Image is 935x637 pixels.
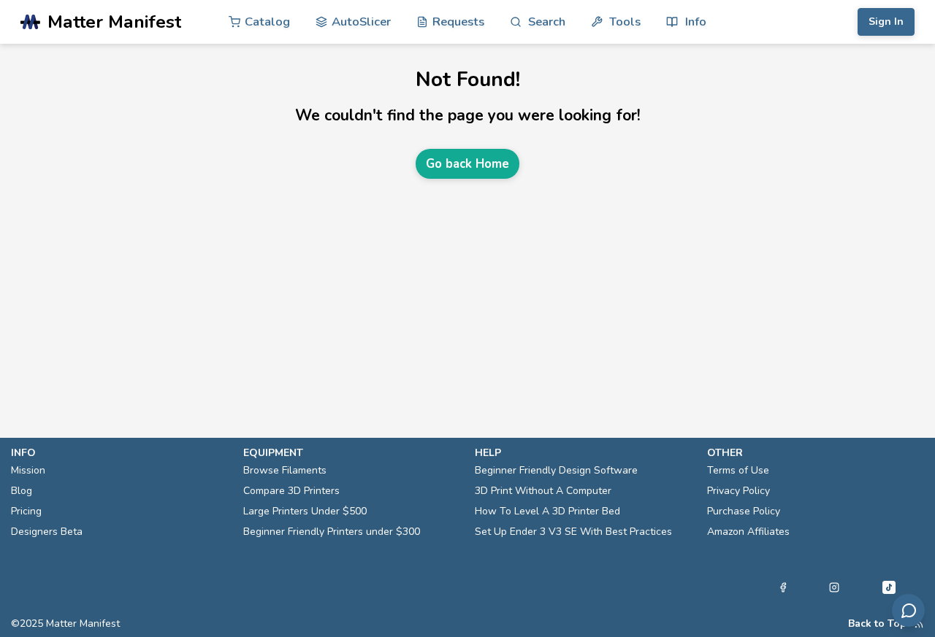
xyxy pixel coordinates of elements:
a: Purchase Policy [707,501,780,522]
a: Beginner Friendly Printers under $300 [243,522,420,542]
a: Large Printers Under $500 [243,501,367,522]
a: Privacy Policy [707,481,770,501]
button: Back to Top [848,618,907,630]
button: Send feedback via email [892,594,925,627]
p: info [11,445,229,460]
span: © 2025 Matter Manifest [11,618,120,630]
a: Mission [11,460,45,481]
a: Compare 3D Printers [243,481,340,501]
a: Pricing [11,501,42,522]
a: How To Level A 3D Printer Bed [475,501,620,522]
span: Matter Manifest [47,12,181,32]
a: Beginner Friendly Design Software [475,460,638,481]
a: Terms of Use [707,460,769,481]
button: Sign In [858,8,915,36]
a: Facebook [778,579,788,596]
a: Tiktok [880,579,898,596]
a: Instagram [829,579,839,596]
p: equipment [243,445,461,460]
a: Blog [11,481,32,501]
a: Designers Beta [11,522,83,542]
a: 3D Print Without A Computer [475,481,611,501]
a: RSS Feed [914,618,924,630]
a: Browse Filaments [243,460,327,481]
a: Set Up Ender 3 V3 SE With Best Practices [475,522,672,542]
p: help [475,445,692,460]
a: Amazon Affiliates [707,522,790,542]
h1: Not Found! [20,69,915,91]
p: other [707,445,925,460]
a: Go back Home [416,149,519,179]
h2: We couldn't find the page you were looking for! [20,104,915,127]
